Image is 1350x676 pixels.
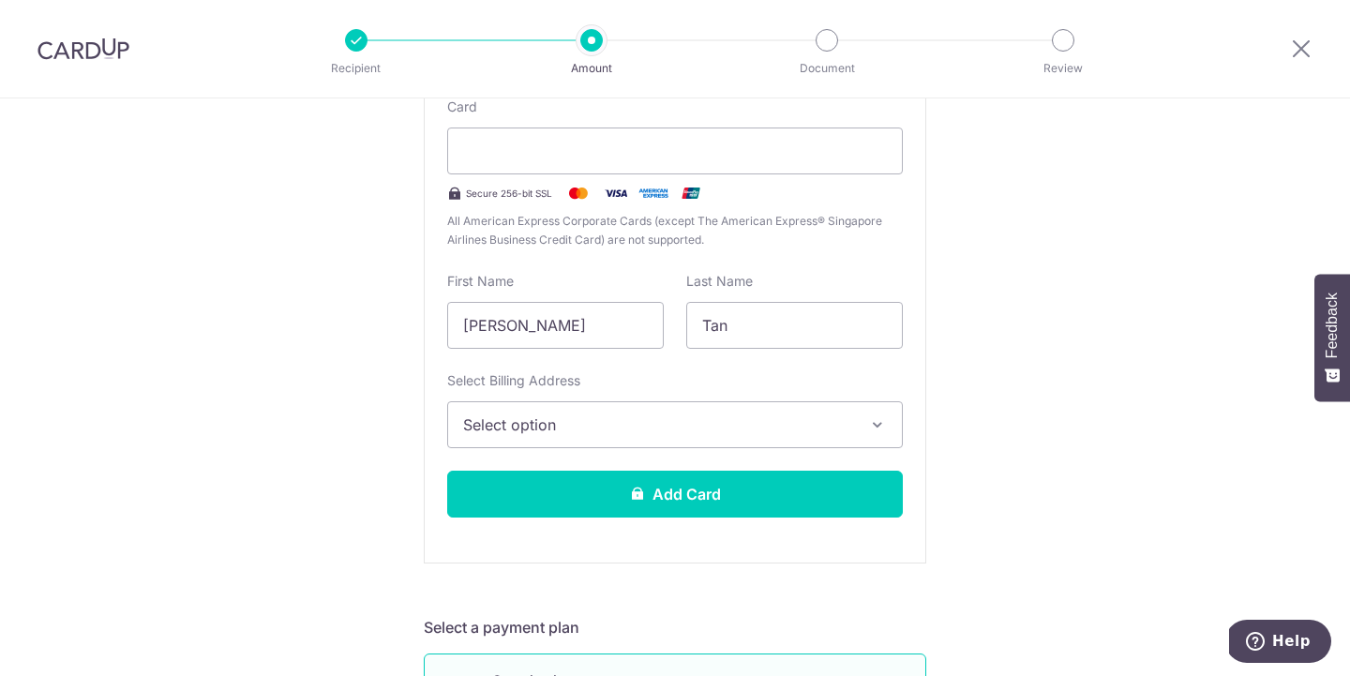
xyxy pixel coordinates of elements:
[447,98,477,116] label: Card
[672,182,710,204] img: .alt.unionpay
[635,182,672,204] img: .alt.amex
[447,212,903,249] span: All American Express Corporate Cards (except The American Express® Singapore Airlines Business Cr...
[447,302,664,349] input: Cardholder First Name
[447,371,580,390] label: Select Billing Address
[1324,293,1341,358] span: Feedback
[287,59,426,78] p: Recipient
[1314,274,1350,401] button: Feedback - Show survey
[463,413,853,436] span: Select option
[1229,620,1331,667] iframe: Opens a widget where you can find more information
[466,186,552,201] span: Secure 256-bit SSL
[447,401,903,448] button: Select option
[522,59,661,78] p: Amount
[447,471,903,518] button: Add Card
[686,302,903,349] input: Cardholder Last Name
[447,272,514,291] label: First Name
[463,140,887,162] iframe: Secure card payment input frame
[424,616,926,638] h5: Select a payment plan
[757,59,896,78] p: Document
[686,272,753,291] label: Last Name
[597,182,635,204] img: Visa
[994,59,1132,78] p: Review
[560,182,597,204] img: Mastercard
[37,38,129,60] img: CardUp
